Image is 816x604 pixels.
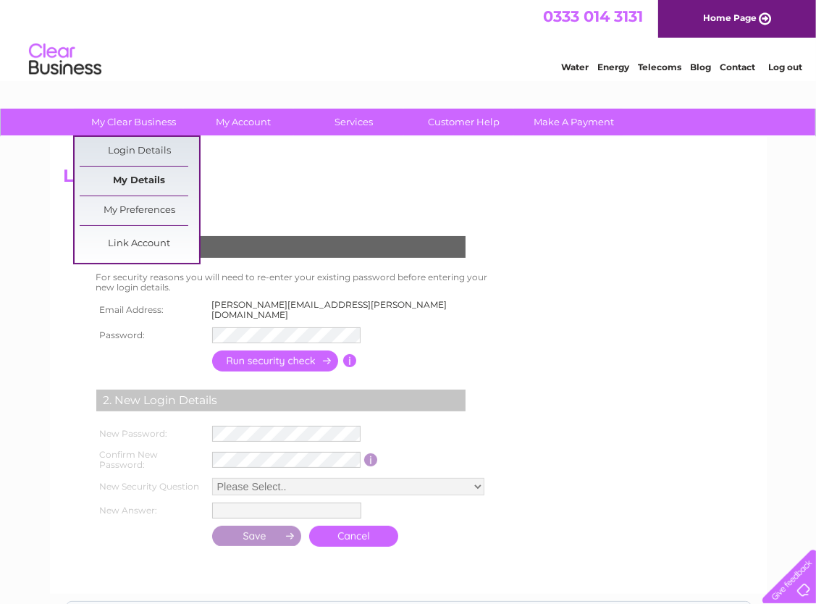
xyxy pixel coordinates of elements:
div: Clear Business is a trading name of Verastar Limited (registered in [GEOGRAPHIC_DATA] No. 3667643... [67,8,751,70]
a: Water [561,62,589,72]
img: logo.png [28,38,102,82]
a: Login Details [80,137,199,166]
a: Telecoms [638,62,681,72]
td: [PERSON_NAME][EMAIL_ADDRESS][PERSON_NAME][DOMAIN_NAME] [209,296,504,324]
a: Cancel [309,526,398,547]
a: My Preferences [80,196,199,225]
div: 1. Security Check [96,236,466,258]
a: Contact [720,62,755,72]
td: For security reasons you will need to re-enter your existing password before entering your new lo... [93,269,504,296]
input: Information [364,453,378,466]
a: Blog [690,62,711,72]
a: 0333 014 3131 [543,7,643,25]
th: New Security Question [93,474,209,499]
input: Submit [212,526,302,546]
th: New Answer: [93,499,209,522]
th: New Password: [93,422,209,445]
div: 2. New Login Details [96,390,466,411]
a: Link Account [80,230,199,259]
a: Log out [768,62,802,72]
a: Make A Payment [514,109,634,135]
a: My Account [184,109,303,135]
a: My Clear Business [74,109,193,135]
th: Email Address: [93,296,209,324]
a: Services [294,109,413,135]
h2: Login Details [64,166,753,193]
a: My Details [80,167,199,196]
th: Confirm New Password: [93,445,209,474]
a: Energy [597,62,629,72]
th: Password: [93,324,209,347]
input: Information [343,354,357,367]
a: Customer Help [404,109,523,135]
